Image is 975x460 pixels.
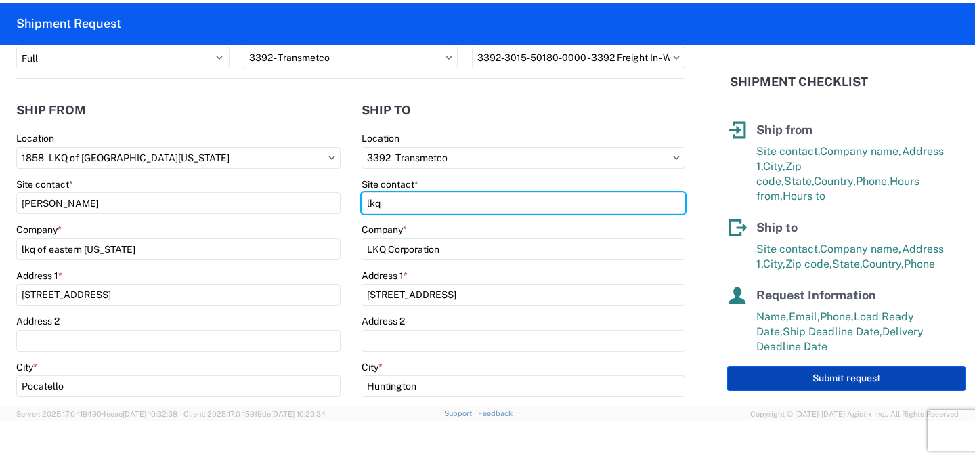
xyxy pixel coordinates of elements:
[756,310,789,323] span: Name,
[727,366,966,391] button: Submit request
[904,257,935,270] span: Phone
[478,409,513,417] a: Feedback
[820,243,902,255] span: Company name,
[756,243,820,255] span: Site contact,
[862,257,904,270] span: Country,
[832,257,862,270] span: State,
[16,104,86,117] h2: Ship from
[362,315,405,327] label: Address 2
[16,178,73,190] label: Site contact
[244,47,457,68] input: Select
[16,315,60,327] label: Address 2
[362,224,407,236] label: Company
[362,361,383,373] label: City
[820,145,902,158] span: Company name,
[763,160,785,173] span: City,
[756,123,812,137] span: Ship from
[362,104,411,117] h2: Ship to
[362,270,408,282] label: Address 1
[750,408,959,420] span: Copyright © [DATE]-[DATE] Agistix Inc., All Rights Reserved
[16,147,341,169] input: Select
[763,257,785,270] span: City,
[271,410,326,418] span: [DATE] 10:23:34
[444,409,478,417] a: Support
[783,325,882,338] span: Ship Deadline Date,
[789,310,820,323] span: Email,
[16,16,121,32] h2: Shipment Request
[756,288,876,302] span: Request Information
[820,310,854,323] span: Phone,
[16,410,177,418] span: Server: 2025.17.0-1194904eeae
[814,175,856,188] span: Country,
[756,145,820,158] span: Site contact,
[784,175,814,188] span: State,
[16,132,54,144] label: Location
[16,224,62,236] label: Company
[856,175,890,188] span: Phone,
[123,410,177,418] span: [DATE] 10:32:38
[756,220,798,234] span: Ship to
[785,257,832,270] span: Zip code,
[16,270,62,282] label: Address 1
[362,178,418,190] label: Site contact
[730,74,868,90] h2: Shipment Checklist
[362,147,685,169] input: Select
[783,190,825,203] span: Hours to
[362,132,399,144] label: Location
[16,361,37,373] label: City
[472,47,685,68] input: Select
[183,410,326,418] span: Client: 2025.17.0-159f9de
